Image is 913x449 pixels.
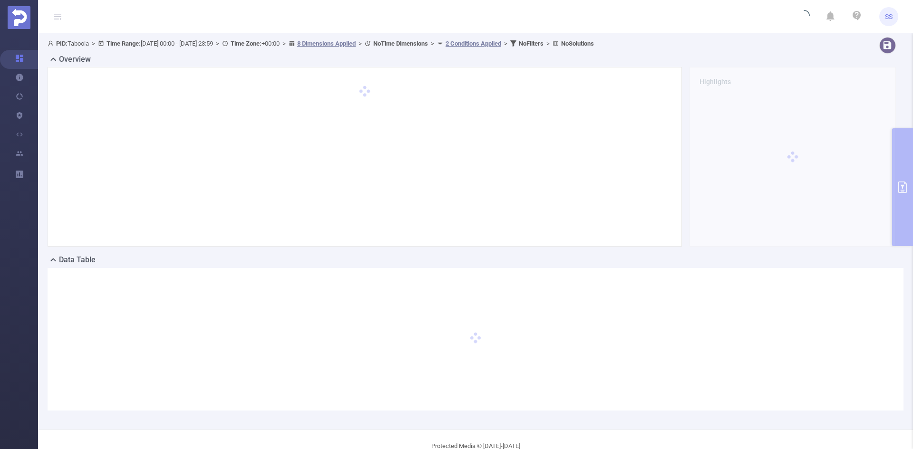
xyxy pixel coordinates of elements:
[544,40,553,47] span: >
[8,6,30,29] img: Protected Media
[885,7,893,26] span: SS
[56,40,68,47] b: PID:
[356,40,365,47] span: >
[428,40,437,47] span: >
[297,40,356,47] u: 8 Dimensions Applied
[373,40,428,47] b: No Time Dimensions
[48,40,56,47] i: icon: user
[59,254,96,266] h2: Data Table
[231,40,262,47] b: Time Zone:
[446,40,501,47] u: 2 Conditions Applied
[561,40,594,47] b: No Solutions
[280,40,289,47] span: >
[89,40,98,47] span: >
[501,40,510,47] span: >
[213,40,222,47] span: >
[798,10,810,23] i: icon: loading
[59,54,91,65] h2: Overview
[519,40,544,47] b: No Filters
[48,40,594,47] span: Taboola [DATE] 00:00 - [DATE] 23:59 +00:00
[107,40,141,47] b: Time Range:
